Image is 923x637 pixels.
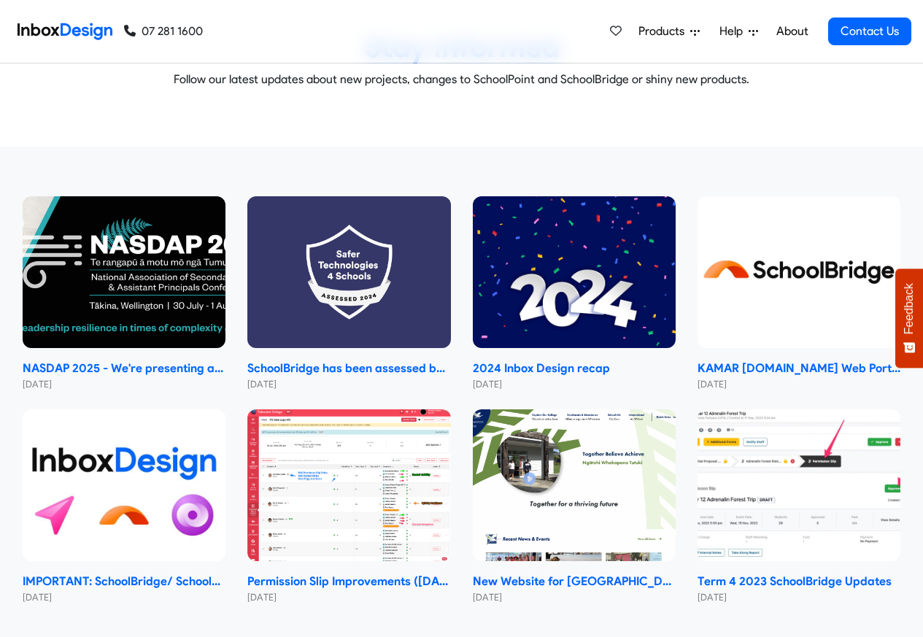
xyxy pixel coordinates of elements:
a: New Website for Whangaparāoa College New Website for [GEOGRAPHIC_DATA] [DATE] [473,409,676,605]
small: [DATE] [23,590,225,604]
a: 2024 Inbox Design recap 2024 Inbox Design recap [DATE] [473,196,676,392]
strong: 2024 Inbox Design recap [473,360,676,377]
a: SchoolBridge has been assessed by Safer Technologies 4 Schools (ST4S) SchoolBridge has been asses... [247,196,450,392]
small: [DATE] [247,377,450,391]
span: Help [719,23,749,40]
img: 2024 Inbox Design recap [473,196,676,349]
strong: Term 4 2023 SchoolBridge Updates [698,573,900,590]
a: KAMAR school.kiwi Web Portal 2024 Changeover KAMAR [DOMAIN_NAME] Web Portal 2024 Changeover [DATE] [698,196,900,392]
span: Products [638,23,690,40]
a: NASDAP 2025 - We're presenting about SchoolPoint and SchoolBridge NASDAP 2025 - We're presenting ... [23,196,225,392]
img: New Website for Whangaparāoa College [473,409,676,562]
a: Contact Us [828,18,911,45]
img: Term 4 2023 SchoolBridge Updates [698,409,900,562]
small: [DATE] [698,590,900,604]
a: Term 4 2023 SchoolBridge Updates Term 4 2023 SchoolBridge Updates [DATE] [698,409,900,605]
small: [DATE] [473,590,676,604]
small: [DATE] [473,377,676,391]
small: [DATE] [698,377,900,391]
span: Feedback [903,283,916,334]
strong: SchoolBridge has been assessed by Safer Technologies 4 Schools (ST4S) [247,360,450,377]
button: Feedback - Show survey [895,269,923,368]
img: KAMAR school.kiwi Web Portal 2024 Changeover [698,196,900,349]
img: NASDAP 2025 - We're presenting about SchoolPoint and SchoolBridge [23,196,225,349]
img: Permission Slip Improvements (June 2024) [247,409,450,562]
strong: IMPORTANT: SchoolBridge/ SchoolPoint Data- Sharing Information- NEW 2024 [23,573,225,590]
img: SchoolBridge has been assessed by Safer Technologies 4 Schools (ST4S) [247,196,450,349]
a: Permission Slip Improvements (June 2024) Permission Slip Improvements ([DATE]) [DATE] [247,409,450,605]
p: Follow our latest updates about new projects, changes to SchoolPoint and SchoolBridge or shiny ne... [11,71,912,88]
small: [DATE] [247,590,450,604]
small: [DATE] [23,377,225,391]
a: 07 281 1600 [124,23,203,40]
a: About [772,17,812,46]
a: Help [714,17,764,46]
a: IMPORTANT: SchoolBridge/ SchoolPoint Data- Sharing Information- NEW 2024 IMPORTANT: SchoolBridge/... [23,409,225,605]
strong: New Website for [GEOGRAPHIC_DATA] [473,573,676,590]
a: Products [633,17,706,46]
strong: NASDAP 2025 - We're presenting about SchoolPoint and SchoolBridge [23,360,225,377]
img: IMPORTANT: SchoolBridge/ SchoolPoint Data- Sharing Information- NEW 2024 [23,409,225,562]
strong: KAMAR [DOMAIN_NAME] Web Portal 2024 Changeover [698,360,900,377]
strong: Permission Slip Improvements ([DATE]) [247,573,450,590]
